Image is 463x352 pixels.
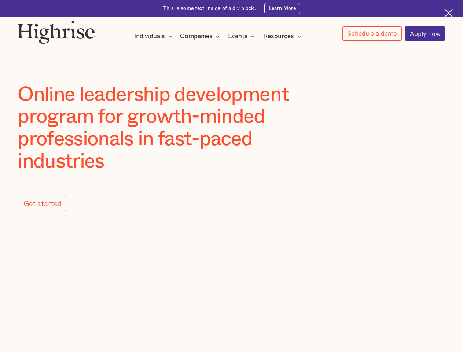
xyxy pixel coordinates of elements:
div: Companies [180,32,213,41]
a: Learn More [264,3,300,14]
div: Resources [263,32,304,41]
div: Individuals [134,32,165,41]
img: Highrise logo [18,20,95,44]
img: Cross icon [444,9,453,17]
div: This is some text inside of a div block. [163,5,256,12]
h1: Online leadership development program for growth-minded professionals in fast-paced industries [18,84,330,173]
div: Individuals [134,32,174,41]
a: Get started [18,196,66,211]
a: Apply now [405,26,445,41]
div: Resources [263,32,294,41]
a: Schedule a demo [342,26,402,41]
div: Events [228,32,248,41]
div: Events [228,32,257,41]
div: Companies [180,32,222,41]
